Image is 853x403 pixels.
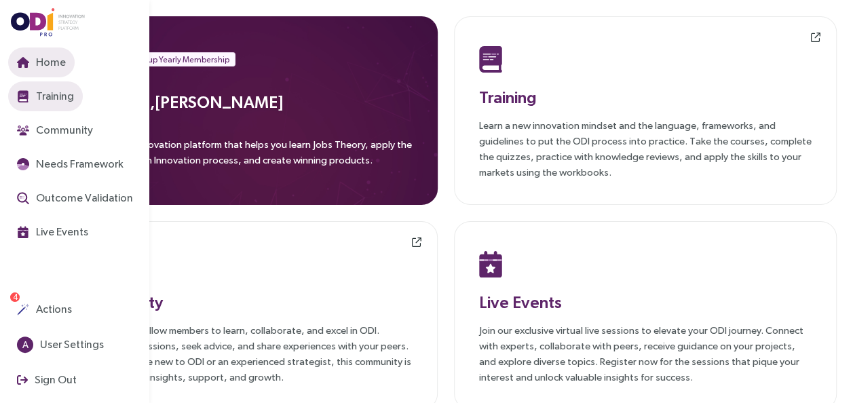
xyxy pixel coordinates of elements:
img: Community [17,124,29,136]
sup: 4 [10,292,20,302]
h3: Live Events [479,290,812,314]
button: AUser Settings [8,330,113,360]
span: Sign Out [32,371,77,388]
button: Sign Out [8,365,86,395]
p: Connect with fellow members to learn, collaborate, and excel in ODI. Engage in discussions, seek ... [79,322,413,385]
img: Live Events [479,250,503,277]
h3: Welcome, [PERSON_NAME] [79,90,413,114]
button: Live Events [8,217,97,247]
span: A [22,337,29,353]
p: Learn a new innovation mindset and the language, frameworks, and guidelines to put the ODI proces... [479,117,812,180]
button: Training [8,81,83,111]
h3: Training [479,85,812,109]
span: Group Yearly Membership [134,53,229,66]
span: Actions [33,301,72,318]
span: User Settings [37,336,104,353]
img: JTBD Needs Framework [17,158,29,170]
span: Needs Framework [33,155,124,172]
img: Training [17,90,29,102]
span: Live Events [33,223,88,240]
img: Outcome Validation [17,192,29,204]
button: Needs Framework [8,149,132,179]
h3: Community [79,290,413,314]
span: 4 [13,292,18,302]
img: Actions [17,303,29,315]
img: Training [479,45,503,73]
p: Join our exclusive virtual live sessions to elevate your ODI journey. Connect with experts, colla... [479,322,812,385]
p: ODIpro is an innovation platform that helps you learn Jobs Theory, apply the Outcome-Driven Innov... [79,136,413,176]
img: ODIpro [11,8,86,37]
img: Live Events [17,226,29,238]
span: Outcome Validation [33,189,133,206]
button: Outcome Validation [8,183,142,213]
button: Home [8,47,75,77]
button: Community [8,115,102,145]
button: Actions [8,294,81,324]
span: Community [33,121,93,138]
span: Home [33,54,66,71]
span: Training [33,88,74,104]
